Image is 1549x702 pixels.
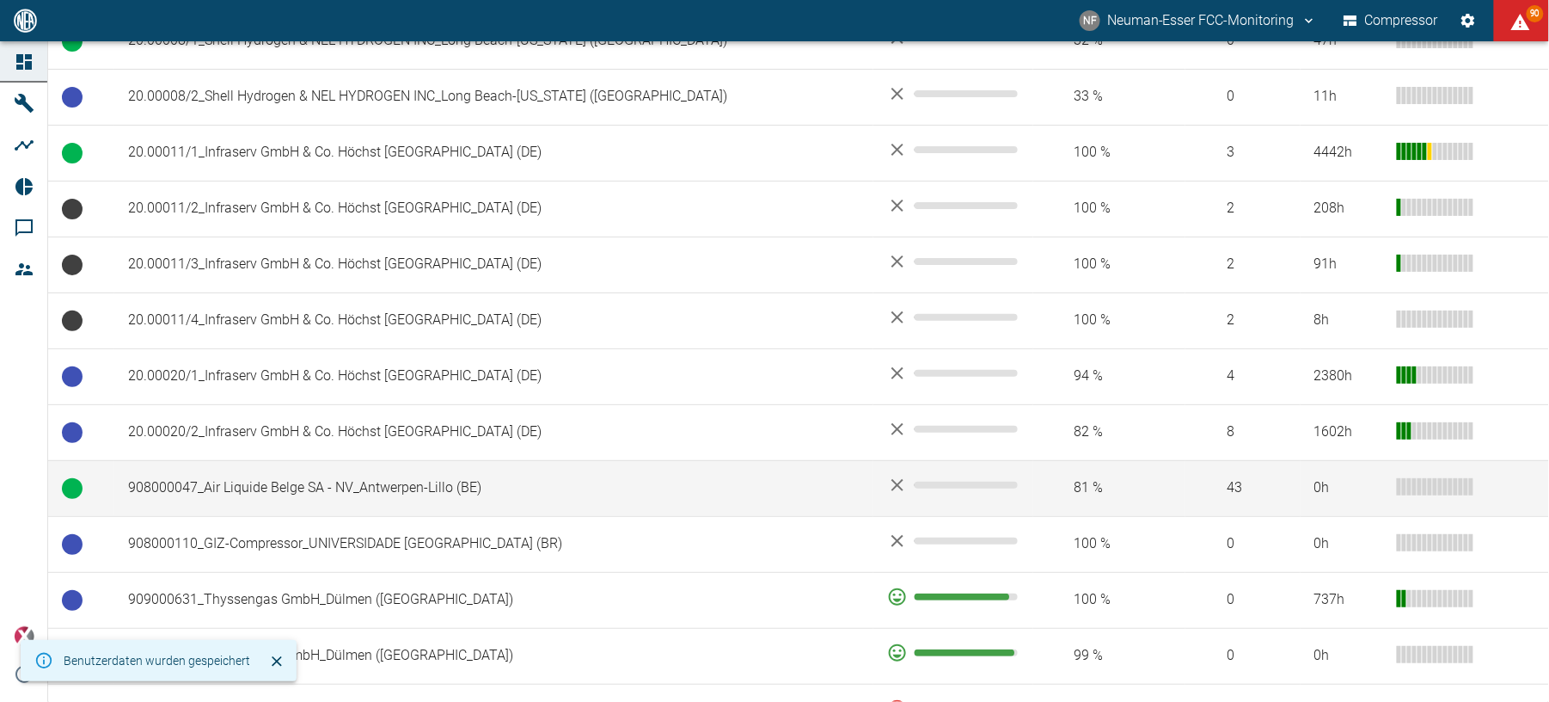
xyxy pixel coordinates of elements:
[1047,143,1172,163] span: 100 %
[114,237,873,292] td: 20.00011/3_Infraserv GmbH & Co. Höchst [GEOGRAPHIC_DATA] (DE)
[887,251,1019,272] div: No data
[1314,590,1383,610] div: 737 h
[887,363,1019,384] div: No data
[887,307,1019,328] div: No data
[114,181,873,237] td: 20.00011/2_Infraserv GmbH & Co. Höchst [GEOGRAPHIC_DATA] (DE)
[1077,5,1319,36] button: fcc-monitoring@neuman-esser.com
[1047,590,1172,610] span: 100 %
[114,292,873,348] td: 20.00011/4_Infraserv GmbH & Co. Höchst [GEOGRAPHIC_DATA] (DE)
[62,87,83,108] span: Betriebsbereit
[62,478,83,499] span: Betrieb
[1314,255,1383,274] div: 91 h
[1047,422,1172,442] span: 82 %
[1314,534,1383,554] div: 0 h
[1199,143,1286,163] span: 3
[114,125,873,181] td: 20.00011/1_Infraserv GmbH & Co. Höchst [GEOGRAPHIC_DATA] (DE)
[887,83,1019,104] div: No data
[887,419,1019,440] div: No data
[1199,366,1286,386] span: 4
[1080,10,1100,31] div: NF
[114,516,873,572] td: 908000110_GIZ-Compressor_UNIVERSIDADE [GEOGRAPHIC_DATA] (BR)
[1199,199,1286,219] span: 2
[887,587,1019,607] div: 92 %
[887,531,1019,551] div: No data
[1047,199,1172,219] span: 100 %
[887,643,1019,663] div: 97 %
[62,199,83,219] span: Keine Daten
[1047,534,1172,554] span: 100 %
[1199,646,1286,666] span: 0
[887,139,1019,160] div: No data
[62,255,83,275] span: Keine Daten
[1047,366,1172,386] span: 94 %
[1314,311,1383,330] div: 8 h
[14,626,34,647] img: Xplore Logo
[1314,422,1383,442] div: 1602 h
[62,366,83,387] span: Betriebsbereit
[887,475,1019,496] div: No data
[114,404,873,460] td: 20.00020/2_Infraserv GmbH & Co. Höchst [GEOGRAPHIC_DATA] (DE)
[1527,5,1544,22] span: 90
[62,143,83,163] span: Betrieb
[1314,478,1383,498] div: 0 h
[62,422,83,443] span: Betriebsbereit
[1047,311,1172,330] span: 100 %
[1199,534,1286,554] span: 0
[1199,87,1286,107] span: 0
[1047,478,1172,498] span: 81 %
[1314,143,1383,163] div: 4442 h
[1199,478,1286,498] span: 43
[1314,87,1383,107] div: 11 h
[62,311,83,331] span: Keine Daten
[1314,366,1383,386] div: 2380 h
[114,572,873,628] td: 909000631_Thyssengas GmbH_Dülmen ([GEOGRAPHIC_DATA])
[1199,255,1286,274] span: 2
[62,590,83,611] span: Betriebsbereit
[1047,87,1172,107] span: 33 %
[1199,311,1286,330] span: 2
[1047,646,1172,666] span: 99 %
[1199,422,1286,442] span: 8
[64,645,250,676] div: Benutzerdaten wurden gespeichert
[1340,5,1442,36] button: Compressor
[114,348,873,404] td: 20.00020/1_Infraserv GmbH & Co. Höchst [GEOGRAPHIC_DATA] (DE)
[12,9,39,32] img: logo
[114,460,873,516] td: 908000047_Air Liquide Belge SA - NV_Antwerpen-Lillo (BE)
[114,69,873,125] td: 20.00008/2_Shell Hydrogen & NEL HYDROGEN INC_Long Beach-[US_STATE] ([GEOGRAPHIC_DATA])
[1314,199,1383,219] div: 208 h
[264,649,290,674] button: Schließen
[114,628,873,684] td: 909000632_Thyssengas GmbH_Dülmen ([GEOGRAPHIC_DATA])
[62,534,83,555] span: Betriebsbereit
[887,195,1019,216] div: No data
[1453,5,1484,36] button: Einstellungen
[1047,255,1172,274] span: 100 %
[1314,646,1383,666] div: 0 h
[1199,590,1286,610] span: 0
